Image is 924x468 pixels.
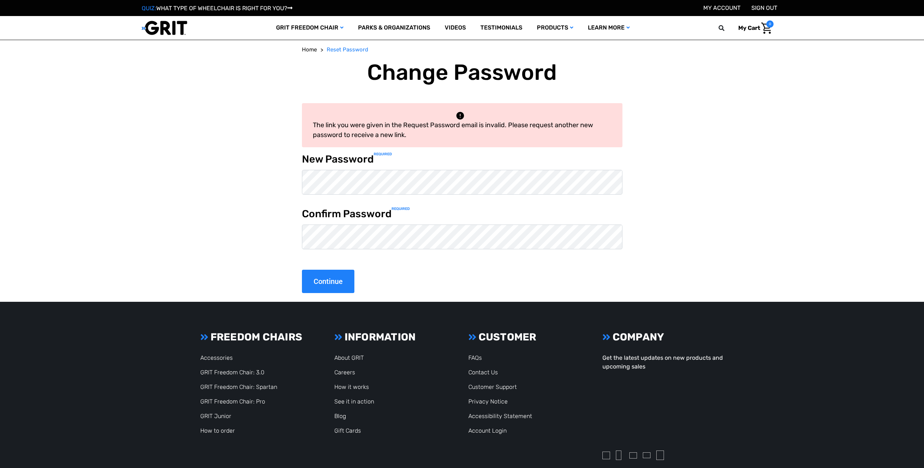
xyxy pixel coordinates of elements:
[643,452,650,458] img: youtube
[200,383,277,390] a: GRIT Freedom Chair: Spartan
[142,5,156,12] span: QUIZ:
[733,20,774,36] a: Cart with 0 items
[302,46,622,54] nav: Breadcrumb
[302,46,317,54] a: Home
[602,331,723,343] h3: COMPANY
[468,383,517,390] a: Customer Support
[738,24,760,31] span: My Cart
[473,16,530,40] a: Testimonials
[334,354,364,361] a: About GRIT
[302,46,317,53] span: Home
[468,354,482,361] a: FAQs
[351,16,437,40] a: Parks & Organizations
[142,20,187,35] img: GRIT All-Terrain Wheelchair and Mobility Equipment
[468,427,507,434] a: Account Login
[302,206,622,222] label: Confirm Password
[334,398,374,405] a: See it in action
[437,16,473,40] a: Videos
[656,451,664,460] img: pinterest
[302,152,622,167] label: New Password
[327,46,368,53] span: Reset Password
[334,331,455,343] h3: INFORMATION
[327,46,368,54] a: Reset Password
[200,413,231,420] a: GRIT Junior
[468,331,589,343] h3: CUSTOMER
[602,377,723,444] iframe: Form 0
[200,427,235,434] a: How to order
[334,427,361,434] a: Gift Cards
[468,413,532,420] a: Accessibility Statement
[200,354,233,361] a: Accessories
[302,270,354,293] input: Continue
[302,59,622,86] h2: Change Password
[269,16,351,40] a: GRIT Freedom Chair
[751,4,777,11] a: Sign out
[200,369,264,376] a: GRIT Freedom Chair: 3.0
[392,207,410,211] small: Required
[602,452,610,459] img: instagram
[722,20,733,36] input: Search
[313,121,593,139] span: The link you were given in the Request Password email is invalid. Please request another new pass...
[761,23,772,34] img: Cart
[629,452,637,459] img: twitter
[602,354,723,371] p: Get the latest updates on new products and upcoming sales
[766,20,774,28] span: 0
[468,369,498,376] a: Contact Us
[616,451,621,460] img: facebook
[334,369,355,376] a: Careers
[334,413,346,420] a: Blog
[703,4,740,11] a: Account
[200,331,321,343] h3: FREEDOM CHAIRS
[200,398,265,405] a: GRIT Freedom Chair: Pro
[334,383,369,390] a: How it works
[581,16,637,40] a: Learn More
[468,398,508,405] a: Privacy Notice
[530,16,581,40] a: Products
[374,152,392,156] small: Required
[142,5,292,12] a: QUIZ:WHAT TYPE OF WHEELCHAIR IS RIGHT FOR YOU?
